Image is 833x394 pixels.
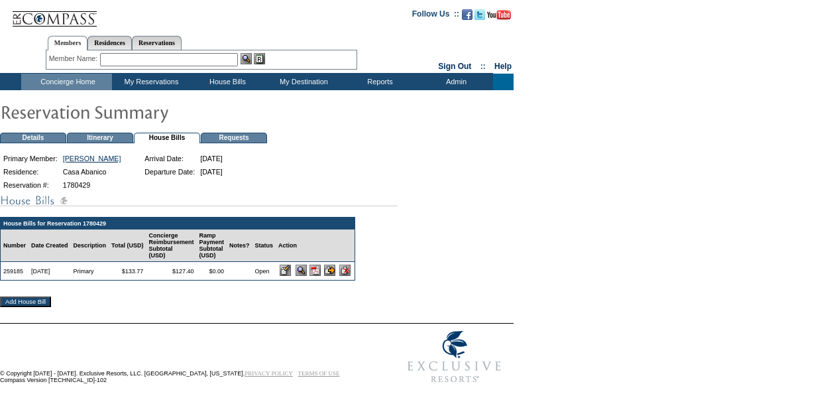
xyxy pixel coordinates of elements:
input: Edit [280,265,291,276]
td: Primary [71,262,109,280]
td: House Bills [188,74,264,90]
input: Delete [339,265,351,276]
td: $0.00 [196,262,227,280]
td: Total (USD) [109,230,146,262]
td: $133.77 [109,262,146,280]
input: Submit for Processing [324,265,335,276]
td: 259185 [1,262,28,280]
a: Follow us on Twitter [474,13,485,21]
a: Sign Out [438,62,471,71]
td: 1780429 [61,179,123,191]
img: Subscribe to our YouTube Channel [487,10,511,20]
a: PRIVACY POLICY [245,370,293,377]
a: TERMS OF USE [298,370,340,377]
td: My Destination [264,74,341,90]
a: Reservations [132,36,182,50]
a: Subscribe to our YouTube Channel [487,13,511,21]
td: House Bills [134,133,200,143]
img: Become our fan on Facebook [462,9,472,20]
td: Departure Date: [142,166,197,178]
td: Follow Us :: [412,8,459,24]
td: Number [1,230,28,262]
td: Arrival Date: [142,153,197,164]
a: Help [494,62,512,71]
td: Date Created [28,230,71,262]
a: Become our fan on Facebook [462,13,472,21]
img: Follow us on Twitter [474,9,485,20]
input: View [296,265,307,276]
td: [DATE] [198,153,225,164]
a: [PERSON_NAME] [63,155,121,163]
td: Notes? [227,230,252,262]
td: Itinerary [67,133,133,143]
img: View [241,53,252,64]
td: Requests [201,133,267,143]
a: Residences [87,36,132,50]
td: Description [71,230,109,262]
td: [DATE] [198,166,225,178]
td: House Bills for Reservation 1780429 [1,218,355,230]
td: [DATE] [28,262,71,280]
td: Status [252,230,276,262]
td: Reservation #: [1,179,60,191]
td: Concierge Reimbursement Subtotal (USD) [146,230,196,262]
img: b_pdf.gif [309,265,321,276]
td: Casa Abanico [61,166,123,178]
img: Exclusive Resorts [395,324,514,390]
td: Reports [341,74,417,90]
img: Reservations [254,53,265,64]
span: :: [480,62,486,71]
td: $127.40 [146,262,196,280]
td: Ramp Payment Subtotal (USD) [196,230,227,262]
td: Open [252,262,276,280]
td: Concierge Home [21,74,112,90]
div: Member Name: [49,53,100,64]
a: Members [48,36,88,50]
td: Action [276,230,355,262]
td: Primary Member: [1,153,60,164]
td: My Reservations [112,74,188,90]
td: Residence: [1,166,60,178]
td: Admin [417,74,493,90]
